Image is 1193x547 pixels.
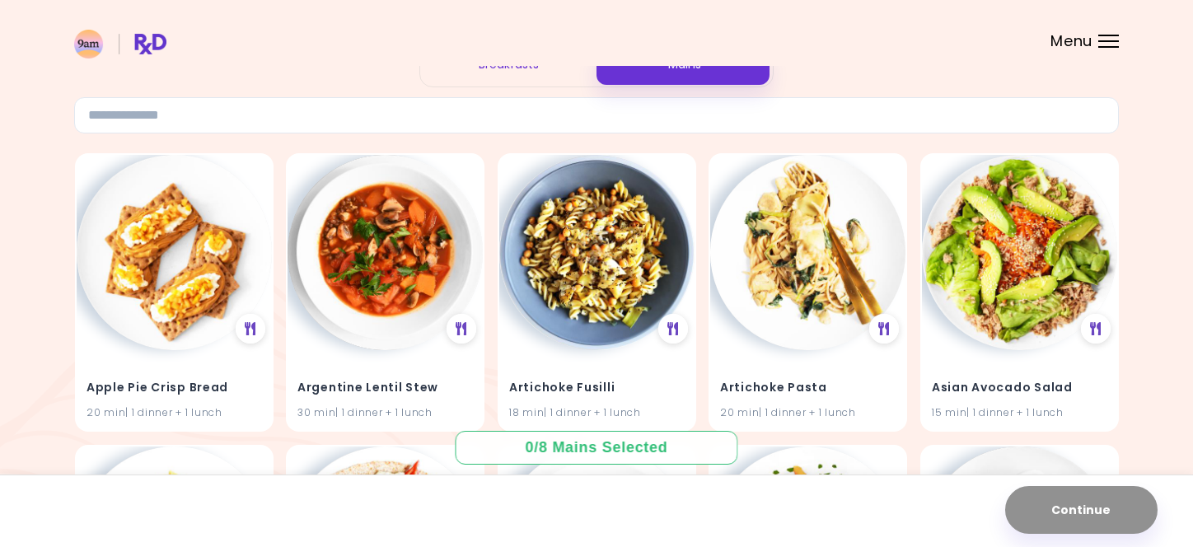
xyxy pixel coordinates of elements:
[509,404,685,420] div: 18 min | 1 dinner + 1 lunch
[1080,313,1110,343] div: See Meal Plan
[513,437,680,458] div: 0 / 8 Mains Selected
[87,375,262,401] h4: Apple Pie Crisp Bread
[869,313,899,343] div: See Meal Plan
[297,375,473,401] h4: Argentine Lentil Stew
[1050,34,1092,49] span: Menu
[74,30,166,58] img: RxDiet
[297,404,473,420] div: 30 min | 1 dinner + 1 lunch
[235,313,264,343] div: See Meal Plan
[87,404,262,420] div: 20 min | 1 dinner + 1 lunch
[720,375,896,401] h4: Artichoke Pasta
[932,375,1107,401] h4: Asian Avocado Salad
[932,404,1107,420] div: 15 min | 1 dinner + 1 lunch
[720,404,896,420] div: 20 min | 1 dinner + 1 lunch
[1005,486,1158,534] button: Continue
[509,375,685,401] h4: Artichoke Fusilli
[447,313,476,343] div: See Meal Plan
[657,313,687,343] div: See Meal Plan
